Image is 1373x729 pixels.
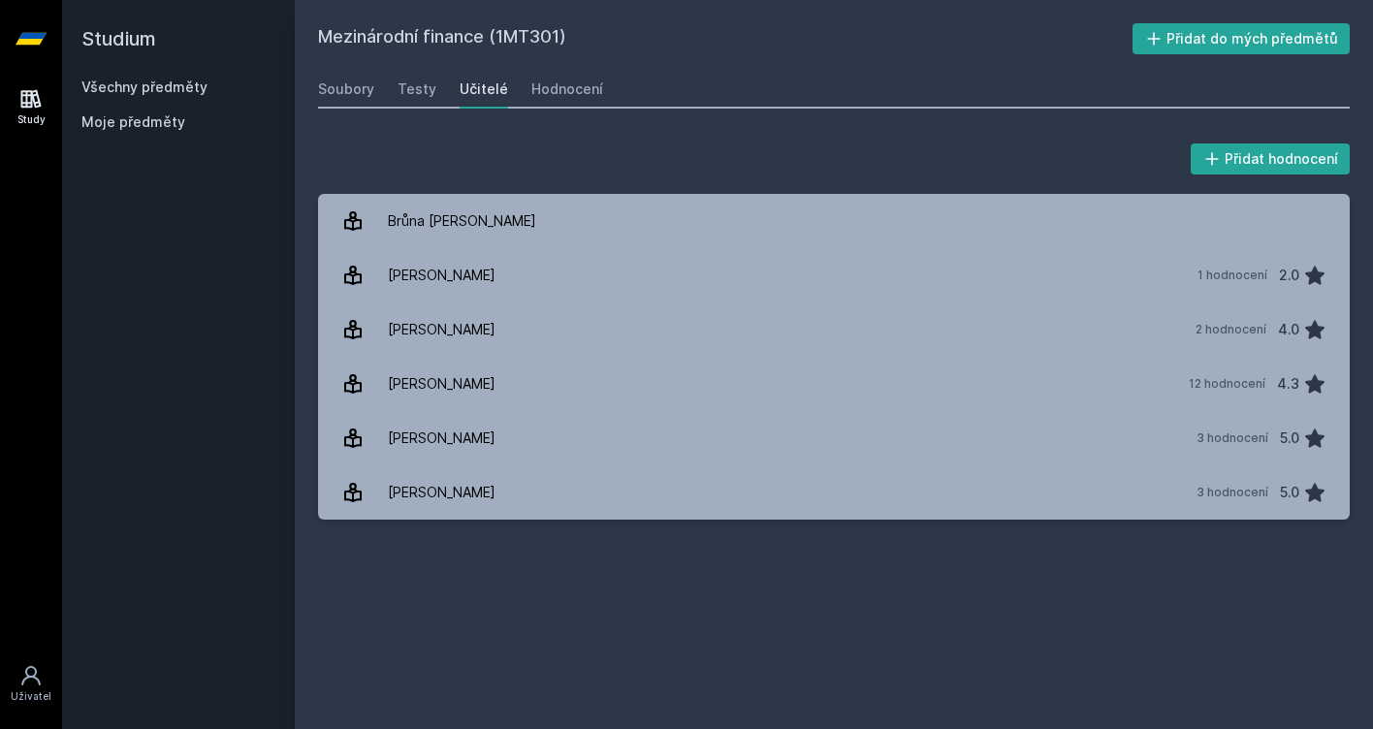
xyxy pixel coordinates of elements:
[318,248,1350,302] a: [PERSON_NAME] 1 hodnocení 2.0
[318,302,1350,357] a: [PERSON_NAME] 2 hodnocení 4.0
[531,70,603,109] a: Hodnocení
[17,112,46,127] div: Study
[1277,364,1299,403] div: 4.3
[388,473,495,512] div: [PERSON_NAME]
[1279,256,1299,295] div: 2.0
[1189,376,1265,392] div: 12 hodnocení
[318,79,374,99] div: Soubory
[1278,310,1299,349] div: 4.0
[1280,419,1299,458] div: 5.0
[81,112,185,132] span: Moje předměty
[11,689,51,704] div: Uživatel
[388,364,495,403] div: [PERSON_NAME]
[318,465,1350,520] a: [PERSON_NAME] 3 hodnocení 5.0
[531,79,603,99] div: Hodnocení
[388,256,495,295] div: [PERSON_NAME]
[318,411,1350,465] a: [PERSON_NAME] 3 hodnocení 5.0
[318,23,1133,54] h2: Mezinárodní finance (1MT301)
[1191,143,1351,174] button: Přidat hodnocení
[4,78,58,137] a: Study
[1197,485,1268,500] div: 3 hodnocení
[81,79,208,95] a: Všechny předměty
[1280,473,1299,512] div: 5.0
[318,194,1350,248] a: Brůna [PERSON_NAME]
[1196,322,1266,337] div: 2 hodnocení
[398,70,436,109] a: Testy
[318,70,374,109] a: Soubory
[388,310,495,349] div: [PERSON_NAME]
[1133,23,1351,54] button: Přidat do mých předmětů
[388,419,495,458] div: [PERSON_NAME]
[318,357,1350,411] a: [PERSON_NAME] 12 hodnocení 4.3
[460,79,508,99] div: Učitelé
[1197,430,1268,446] div: 3 hodnocení
[398,79,436,99] div: Testy
[4,654,58,713] a: Uživatel
[1197,268,1267,283] div: 1 hodnocení
[388,202,536,240] div: Brůna [PERSON_NAME]
[460,70,508,109] a: Učitelé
